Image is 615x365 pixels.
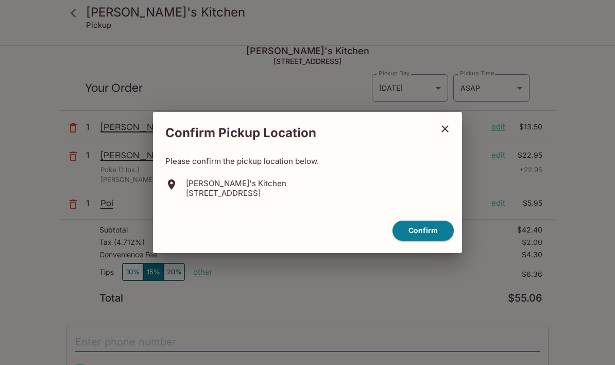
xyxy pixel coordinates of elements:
h2: Confirm Pickup Location [153,120,432,146]
p: [STREET_ADDRESS] [186,188,286,198]
p: Please confirm the pickup location below. [165,156,450,166]
p: [PERSON_NAME]'s Kitchen [186,178,286,188]
button: close [432,116,458,142]
button: confirm [392,221,454,241]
